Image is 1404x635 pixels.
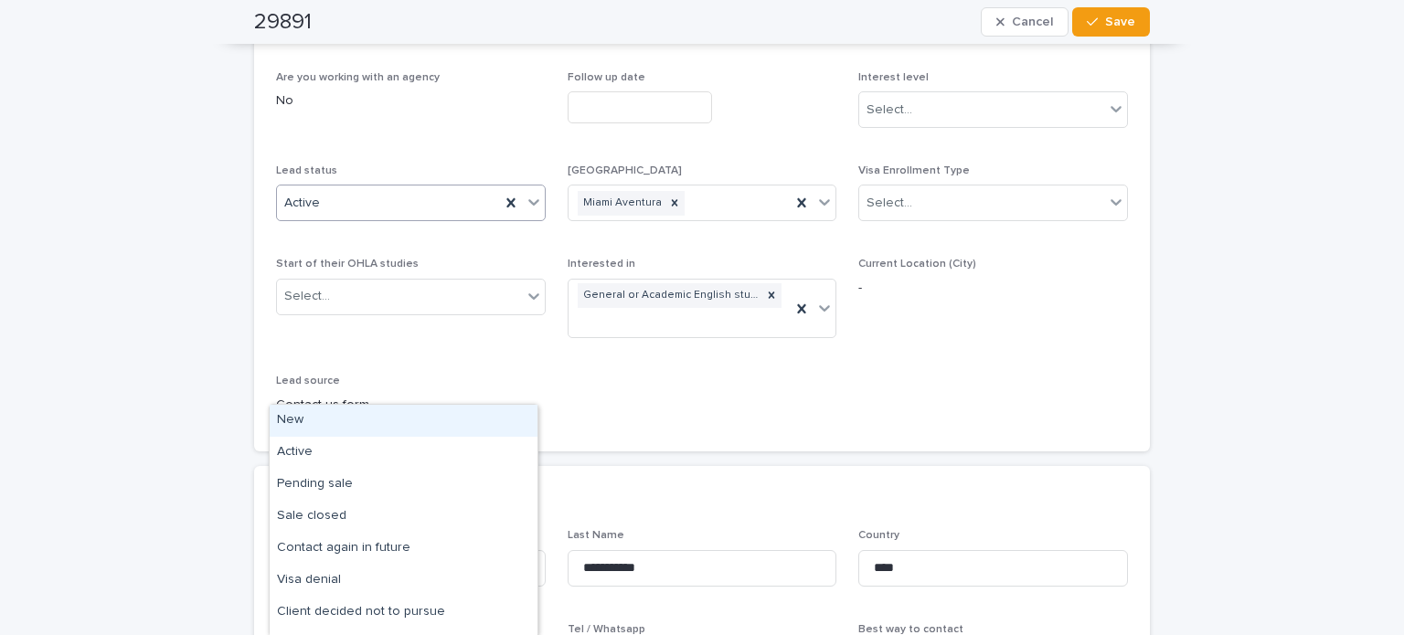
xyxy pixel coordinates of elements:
[270,469,537,501] div: Pending sale
[270,405,537,437] div: New
[858,279,1128,298] p: -
[270,501,537,533] div: Sale closed
[254,9,312,36] h2: 29891
[1072,7,1150,37] button: Save
[981,7,1069,37] button: Cancel
[858,624,963,635] span: Best way to contact
[276,396,546,415] p: Contact us form
[270,437,537,469] div: Active
[284,287,330,306] div: Select...
[568,624,645,635] span: Tel / Whatsapp
[568,72,645,83] span: Follow up date
[276,72,440,83] span: Are you working with an agency
[270,565,537,597] div: Visa denial
[284,194,320,213] span: Active
[858,165,970,176] span: Visa Enrollment Type
[568,165,682,176] span: [GEOGRAPHIC_DATA]
[568,259,635,270] span: Interested in
[858,72,929,83] span: Interest level
[276,376,340,386] span: Lead source
[578,283,762,308] div: General or Academic English studies
[270,533,537,565] div: Contact again in future
[276,91,546,111] p: No
[270,597,537,629] div: Client decided not to pursue
[858,259,976,270] span: Current Location (City)
[568,530,624,541] span: Last Name
[1012,16,1053,28] span: Cancel
[1105,16,1135,28] span: Save
[276,259,419,270] span: Start of their OHLA studies
[867,101,912,120] div: Select...
[578,191,665,216] div: Miami Aventura
[276,165,337,176] span: Lead status
[858,530,899,541] span: Country
[867,194,912,213] div: Select...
